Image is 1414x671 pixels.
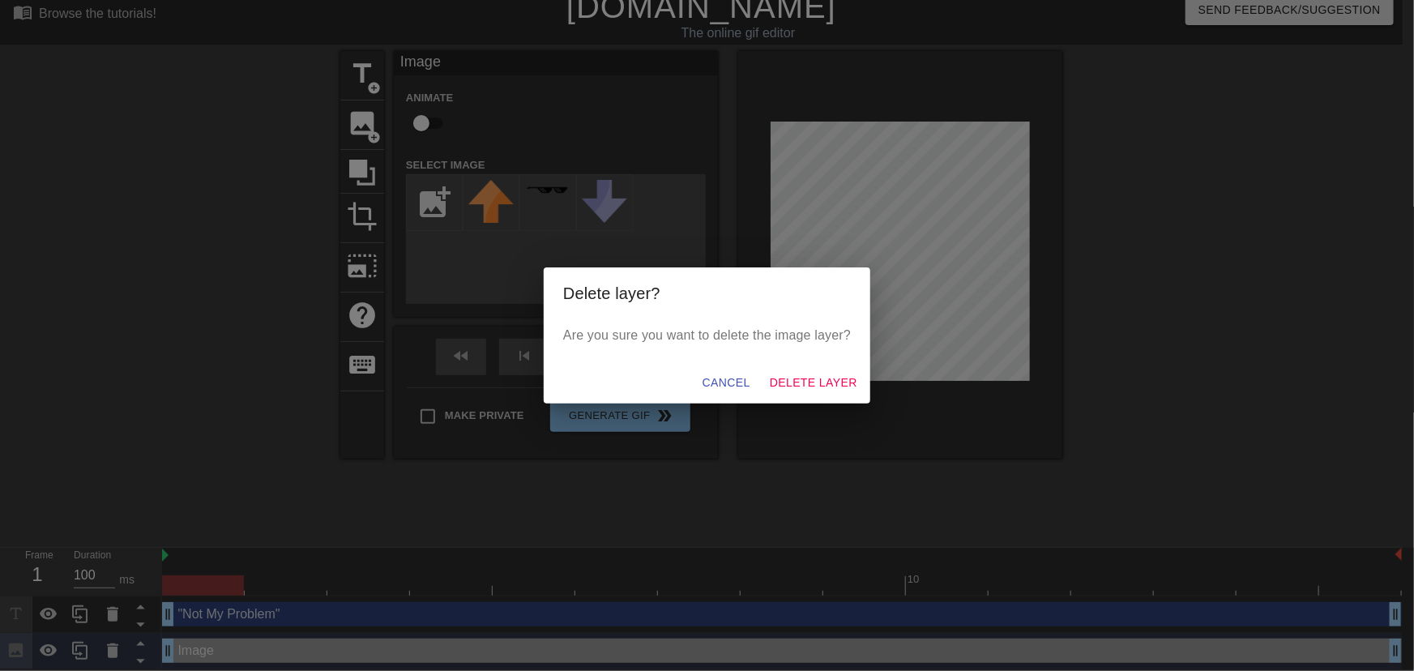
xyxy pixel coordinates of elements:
[563,326,851,345] p: Are you sure you want to delete the image layer?
[703,373,750,393] span: Cancel
[763,368,864,398] button: Delete Layer
[563,280,851,306] h2: Delete layer?
[770,373,857,393] span: Delete Layer
[696,368,757,398] button: Cancel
